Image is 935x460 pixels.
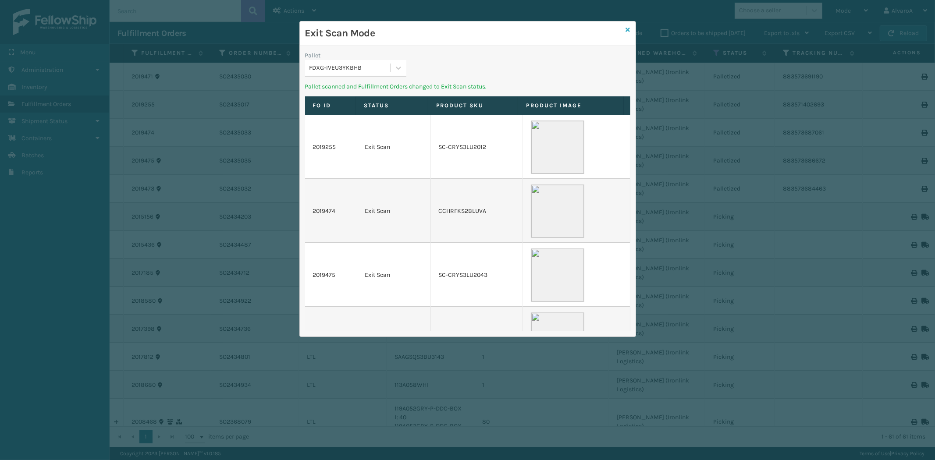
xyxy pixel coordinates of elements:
[309,64,391,73] div: FDXG-IVEU3YKBHB
[364,102,420,110] label: Status
[357,243,431,307] td: Exit Scan
[531,120,584,174] img: 51104088640_40f294f443_o-scaled-700x700.jpg
[357,115,431,179] td: Exit Scan
[431,179,523,243] td: CCHRFKS2BLUVA
[531,248,584,302] img: 51104088640_40f294f443_o-scaled-700x700.jpg
[531,312,584,366] img: 51104088640_40f294f443_o-scaled-700x700.jpg
[305,27,622,40] h3: Exit Scan Mode
[357,307,431,371] td: Exit Scan
[531,184,584,238] img: 51104088640_40f294f443_o-scaled-700x700.jpg
[431,243,523,307] td: SC-CRYS3LU2043
[305,51,321,60] label: Pallet
[313,271,336,280] a: 2019475
[431,115,523,179] td: SC-CRYS3LU2012
[313,143,336,152] a: 2019255
[313,207,336,216] a: 2019474
[526,102,615,110] label: Product Image
[305,82,630,91] p: Pallet scanned and Fulfillment Orders changed to Exit Scan status.
[313,102,348,110] label: FO ID
[436,102,510,110] label: Product SKU
[357,179,431,243] td: Exit Scan
[431,307,523,371] td: SC-CRYS3LU2001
